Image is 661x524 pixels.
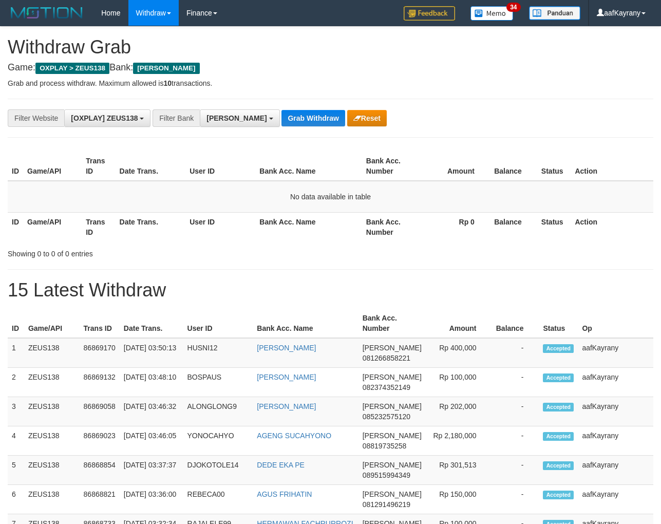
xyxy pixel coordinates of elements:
td: 1 [8,338,24,368]
span: [PERSON_NAME] [363,344,422,352]
th: Trans ID [82,152,115,181]
th: Amount [426,309,492,338]
th: User ID [183,309,253,338]
img: Button%20Memo.svg [470,6,514,21]
th: Balance [490,212,537,241]
button: Grab Withdraw [281,110,345,126]
td: No data available in table [8,181,653,213]
a: DEDE EKA PE [257,461,305,469]
span: Accepted [543,373,574,382]
td: - [492,368,539,397]
th: Status [539,309,578,338]
td: [DATE] 03:36:00 [120,485,183,514]
td: aafKayrany [578,456,653,485]
th: User ID [185,152,255,181]
span: Copy 08819735258 to clipboard [363,442,407,450]
th: Game/API [23,152,82,181]
div: Showing 0 to 0 of 0 entries [8,245,268,259]
a: AGENG SUCAHYONO [257,432,331,440]
td: 3 [8,397,24,426]
img: MOTION_logo.png [8,5,86,21]
th: Date Trans. [120,309,183,338]
td: 86868821 [80,485,120,514]
a: AGUS FRIHATIN [257,490,312,498]
th: Bank Acc. Name [255,152,362,181]
span: Accepted [543,403,574,411]
span: [PERSON_NAME] [133,63,199,74]
td: [DATE] 03:46:05 [120,426,183,456]
td: Rp 202,000 [426,397,492,426]
td: 2 [8,368,24,397]
h4: Game: Bank: [8,63,653,73]
th: Action [571,152,653,181]
td: ZEUS138 [24,397,80,426]
h1: Withdraw Grab [8,37,653,58]
span: Copy 089515994349 to clipboard [363,471,410,479]
span: [PERSON_NAME] [363,490,422,498]
td: 86869058 [80,397,120,426]
td: DJOKOTOLE14 [183,456,253,485]
td: aafKayrany [578,397,653,426]
th: Bank Acc. Number [362,212,421,241]
th: Bank Acc. Name [253,309,358,338]
td: ZEUS138 [24,426,80,456]
th: ID [8,309,24,338]
td: 86869132 [80,368,120,397]
th: Date Trans. [116,152,186,181]
span: [PERSON_NAME] [206,114,267,122]
td: - [492,397,539,426]
th: Trans ID [82,212,115,241]
td: aafKayrany [578,338,653,368]
th: Bank Acc. Number [358,309,426,338]
th: Balance [492,309,539,338]
td: ZEUS138 [24,368,80,397]
th: Date Trans. [116,212,186,241]
td: 5 [8,456,24,485]
h1: 15 Latest Withdraw [8,280,653,301]
th: Status [537,152,571,181]
td: Rp 2,180,000 [426,426,492,456]
span: Accepted [543,432,574,441]
td: [DATE] 03:48:10 [120,368,183,397]
td: YONOCAHYO [183,426,253,456]
td: 4 [8,426,24,456]
p: Grab and process withdraw. Maximum allowed is transactions. [8,78,653,88]
td: HUSNI12 [183,338,253,368]
td: 86868854 [80,456,120,485]
span: Copy 081291496219 to clipboard [363,500,410,509]
td: ALONGLONG9 [183,397,253,426]
th: User ID [185,212,255,241]
td: [DATE] 03:50:13 [120,338,183,368]
a: [PERSON_NAME] [257,344,316,352]
td: aafKayrany [578,368,653,397]
button: [PERSON_NAME] [200,109,279,127]
td: 6 [8,485,24,514]
th: Rp 0 [420,212,490,241]
th: Game/API [23,212,82,241]
td: - [492,456,539,485]
th: Game/API [24,309,80,338]
td: aafKayrany [578,426,653,456]
div: Filter Website [8,109,64,127]
td: BOSPAUS [183,368,253,397]
th: Op [578,309,653,338]
td: ZEUS138 [24,456,80,485]
td: Rp 400,000 [426,338,492,368]
span: Copy 082374352149 to clipboard [363,383,410,391]
th: Bank Acc. Number [362,152,421,181]
div: Filter Bank [153,109,200,127]
td: [DATE] 03:37:37 [120,456,183,485]
th: Amount [420,152,490,181]
td: REBECA00 [183,485,253,514]
td: Rp 301,513 [426,456,492,485]
span: Accepted [543,491,574,499]
button: Reset [347,110,387,126]
td: [DATE] 03:46:32 [120,397,183,426]
td: Rp 150,000 [426,485,492,514]
span: [PERSON_NAME] [363,373,422,381]
td: - [492,338,539,368]
span: Copy 081266858221 to clipboard [363,354,410,362]
span: Copy 085232575120 to clipboard [363,413,410,421]
td: 86869023 [80,426,120,456]
th: Action [571,212,653,241]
